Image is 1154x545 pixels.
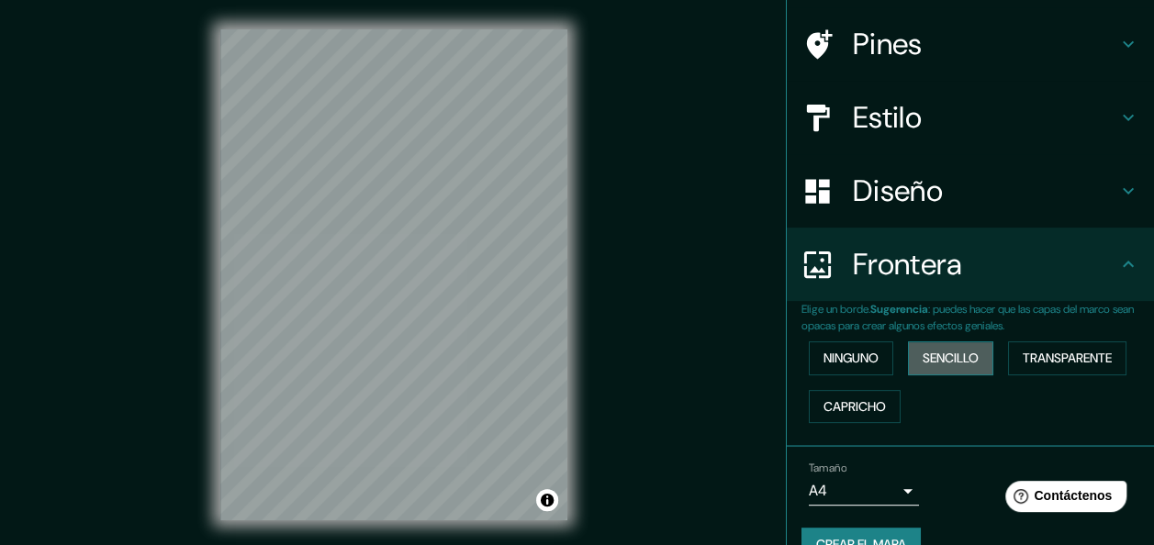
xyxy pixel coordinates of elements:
button: Transparente [1008,341,1126,375]
p: Elige un borde. : puedes hacer que las capas del marco sean opacas para crear algunos efectos gen... [801,301,1154,334]
button: Ninguno [809,341,893,375]
div: Estilo [787,81,1154,154]
font: Transparente [1023,347,1112,370]
font: Capricho [823,395,886,418]
div: Diseño [787,154,1154,228]
h4: Estilo [853,99,1117,136]
button: Capricho [809,390,901,424]
button: Sencillo [908,341,993,375]
iframe: Help widget launcher [991,473,1134,525]
button: Alternar atribución [536,489,558,511]
font: Sencillo [923,347,979,370]
canvas: Mapa [220,29,567,520]
font: Ninguno [823,347,879,370]
h4: Pines [853,26,1117,62]
h4: Frontera [853,246,1117,283]
div: Frontera [787,228,1154,301]
b: Sugerencia [870,302,928,317]
label: Tamaño [809,461,846,476]
h4: Diseño [853,172,1117,209]
div: A4 [809,476,919,506]
div: Pines [787,7,1154,81]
